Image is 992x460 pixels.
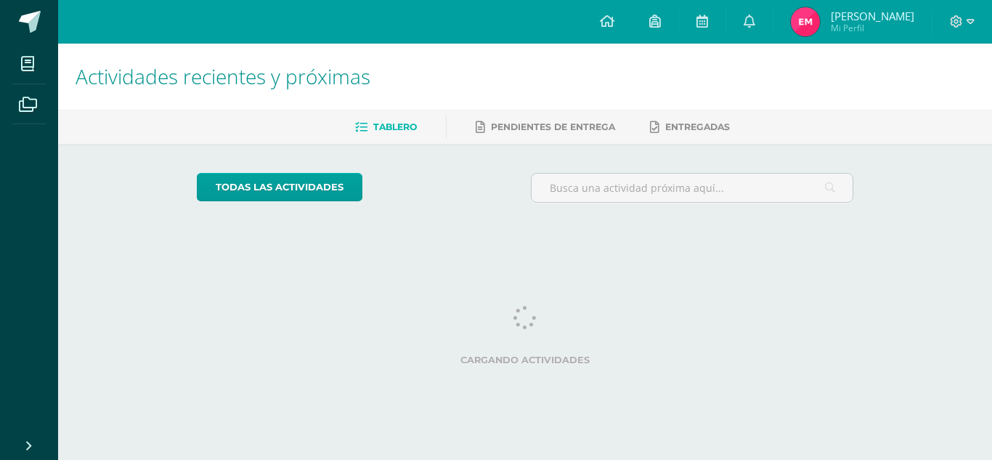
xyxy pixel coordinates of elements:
[831,22,914,34] span: Mi Perfil
[197,355,854,366] label: Cargando actividades
[532,174,853,202] input: Busca una actividad próxima aquí...
[831,9,914,23] span: [PERSON_NAME]
[791,7,820,36] img: 111e2bcd69ad2972619d34f38d66c7ad.png
[650,116,730,139] a: Entregadas
[373,121,417,132] span: Tablero
[355,116,417,139] a: Tablero
[476,116,615,139] a: Pendientes de entrega
[665,121,730,132] span: Entregadas
[76,62,370,90] span: Actividades recientes y próximas
[491,121,615,132] span: Pendientes de entrega
[197,173,362,201] a: todas las Actividades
